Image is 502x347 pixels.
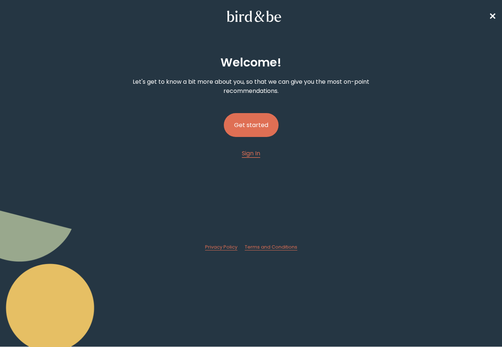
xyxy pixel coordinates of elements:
a: Terms and Conditions [245,244,297,250]
a: Privacy Policy [205,244,237,250]
h2: Welcome ! [220,54,282,71]
a: Get started [224,101,279,149]
a: Sign In [242,149,260,158]
p: Let's get to know a bit more about you, so that we can give you the most on-point recommendations. [132,77,371,95]
button: Get started [224,113,279,137]
a: ✕ [489,10,496,23]
iframe: Gorgias live chat messenger [465,312,495,340]
span: ✕ [489,10,496,22]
